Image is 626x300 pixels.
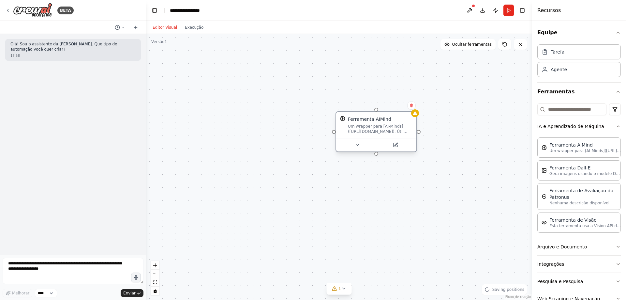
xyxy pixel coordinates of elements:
button: Ocultar ferramentas [440,39,496,50]
font: 1 [338,286,341,291]
img: Ferramenta de Visão [542,220,547,225]
font: Enviar [123,291,136,295]
font: Arquivo e Documento [537,244,587,249]
font: Ferramentas [537,88,575,95]
div: IA e Aprendizado de Máquina [537,135,621,238]
button: Ocultar barra lateral direita [518,6,527,15]
button: IA e Aprendizado de Máquina [537,118,621,135]
button: ampliar [151,261,159,270]
nav: migalha de pão [170,7,207,14]
font: Execução [185,25,203,30]
button: Abrir no painel lateral [377,141,414,149]
font: Agente [551,67,567,72]
font: Ocultar ferramentas [452,42,492,47]
font: 1 [165,39,167,44]
button: vista adequada [151,278,159,287]
button: diminuir o zoom [151,270,159,278]
font: Ferramenta Dall-E [549,165,590,170]
img: Ferramenta de avaliação do Patronus [542,194,547,199]
a: Atribuição do React Flow [505,295,531,299]
button: Pesquisa e Pesquisa [537,273,621,290]
font: Editor Visual [153,25,177,30]
font: Pesquisa e Pesquisa [537,279,583,284]
button: Ocultar barra lateral esquerda [150,6,159,15]
font: Olá! Sou o assistente da [PERSON_NAME]. Que tipo de automação você quer criar? [10,42,117,52]
button: Arquivo e Documento [537,238,621,255]
font: IA e Aprendizado de Máquina [537,124,604,129]
font: Fluxo de reação [505,295,531,299]
font: Ferramenta de Visão [549,217,597,223]
button: Mudar para o chat anterior [112,24,128,31]
font: Nenhuma descrição disponível [549,201,609,205]
font: Integrações [537,261,564,267]
img: Logotipo [13,3,52,18]
img: DallETool [542,168,547,173]
font: Ferramenta AIMind [348,117,391,122]
button: Equipe [537,24,621,42]
button: Enviar [121,289,143,297]
button: 1 [327,283,352,295]
font: 17:58 [10,54,20,57]
font: Versão [151,39,165,44]
font: Ferramenta de Avaliação do Patronus [549,188,613,200]
img: Ferramenta AIMind [542,145,547,150]
img: Ferramenta AIMind [340,116,345,121]
button: Clique para falar sobre sua ideia de automação [131,273,141,282]
button: alternar interatividade [151,287,159,295]
font: Melhorar [12,291,29,295]
button: Integrações [537,256,621,273]
div: Controles do React Flow [151,261,159,295]
button: Ferramentas [537,83,621,101]
button: Excluir nó [407,101,416,110]
font: Tarefa [551,49,564,55]
button: Iniciar um novo bate-papo [130,24,141,31]
div: Ferramenta AIMindFerramenta AIMindUm wrapper para [AI-Minds]([URL][DOMAIN_NAME]). Útil quando voc... [335,113,417,153]
font: Ferramenta AIMind [549,142,593,148]
font: Equipe [537,29,558,36]
span: Saving positions [492,287,524,292]
font: Recursos [537,7,561,13]
div: Equipe [537,42,621,82]
font: BETA [60,8,71,13]
font: Um wrapper para [AI-Minds]([URL][DOMAIN_NAME]). Útil quando você precisa de respostas para pergun... [348,124,411,181]
button: Melhorar [3,289,32,297]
